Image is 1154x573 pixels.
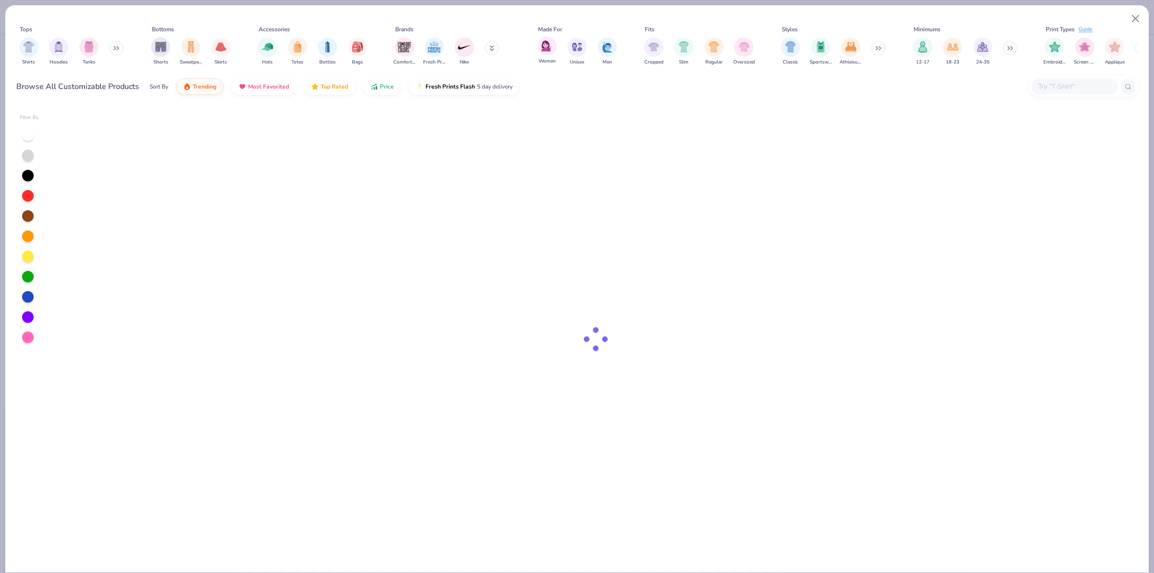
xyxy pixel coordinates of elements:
[1079,41,1090,52] img: Screen Print Image
[810,59,832,66] span: Sportswear
[947,41,958,52] img: 18-23 Image
[1127,10,1145,28] button: Close
[845,41,856,52] img: Athleisure Image
[572,41,583,52] img: Unisex Image
[810,38,832,66] button: filter button
[914,25,941,34] div: Minimums
[292,41,303,52] img: Totes Image
[840,38,862,66] div: filter for Athleisure
[427,40,441,54] img: Fresh Prints Image
[288,38,307,66] button: filter button
[674,38,693,66] div: filter for Slim
[705,59,723,66] span: Regular
[291,59,303,66] span: Totes
[644,38,664,66] div: filter for Cropped
[318,38,337,66] button: filter button
[541,40,552,51] img: Women Image
[1074,38,1096,66] button: filter button
[678,41,689,52] img: Slim Image
[782,25,798,34] div: Styles
[1037,81,1111,92] input: Try "T-Shirt"
[423,38,445,66] button: filter button
[322,41,333,52] img: Bottles Image
[180,59,202,66] span: Sweatpants
[397,40,412,54] img: Comfort Colors Image
[570,59,584,66] span: Unisex
[785,41,796,52] img: Classic Image
[258,38,277,66] div: filter for Hats
[423,38,445,66] div: filter for Fresh Prints
[262,41,273,52] img: Hats Image
[976,59,990,66] span: 24-35
[352,59,363,66] span: Bags
[416,83,424,90] img: flash.gif
[348,38,367,66] div: filter for Bags
[739,41,750,52] img: Oversized Image
[176,78,224,95] button: Trending
[598,38,617,66] button: filter button
[321,83,348,90] span: Top Rated
[395,25,414,34] div: Brands
[1043,38,1066,66] div: filter for Embroidery
[311,83,319,90] img: TopRated.gif
[84,41,94,52] img: Tanks Image
[674,38,693,66] button: filter button
[913,38,932,66] div: filter for 12-17
[477,81,513,92] span: 5 day delivery
[733,38,755,66] button: filter button
[1043,59,1066,66] span: Embroidery
[973,38,992,66] div: filter for 24-35
[840,59,862,66] span: Athleisure
[211,38,230,66] div: filter for Skirts
[49,38,68,66] div: filter for Hoodies
[815,41,826,52] img: Sportswear Image
[50,59,68,66] span: Hoodies
[380,83,394,90] span: Price
[644,59,664,66] span: Cropped
[538,37,557,65] div: filter for Women
[645,25,654,34] div: Fits
[455,38,474,66] button: filter button
[53,41,64,52] img: Hoodies Image
[539,58,556,65] span: Women
[22,59,35,66] span: Shirts
[704,38,724,66] div: filter for Regular
[231,78,296,95] button: Most Favorited
[409,78,520,95] button: Fresh Prints Flash5 day delivery
[704,38,724,66] button: filter button
[19,38,38,66] div: filter for Shirts
[598,38,617,66] div: filter for Men
[186,41,196,52] img: Sweatpants Image
[457,40,472,54] img: Nike Image
[193,83,216,90] span: Trending
[393,38,415,66] button: filter button
[183,83,191,90] img: trending.gif
[83,59,95,66] span: Tanks
[567,38,587,66] div: filter for Unisex
[1046,25,1075,34] div: Print Types
[602,41,613,52] img: Men Image
[423,59,445,66] span: Fresh Prints
[318,38,337,66] div: filter for Bottles
[733,59,755,66] span: Oversized
[288,38,307,66] div: filter for Totes
[49,38,68,66] button: filter button
[153,59,168,66] span: Shorts
[16,81,139,92] div: Browse All Customizable Products
[538,25,562,34] div: Made For
[455,38,474,66] div: filter for Nike
[648,41,659,52] img: Cropped Image
[538,38,557,66] button: filter button
[1079,25,1092,34] div: Guide
[259,25,290,34] div: Accessories
[644,38,664,66] button: filter button
[155,41,166,52] img: Shorts Image
[393,38,415,66] div: filter for Comfort Colors
[1074,59,1096,66] span: Screen Print
[262,59,273,66] span: Hats
[1049,41,1060,52] img: Embroidery Image
[943,38,962,66] div: filter for 18-23
[214,59,227,66] span: Skirts
[79,38,99,66] div: filter for Tanks
[917,41,928,52] img: 12-17 Image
